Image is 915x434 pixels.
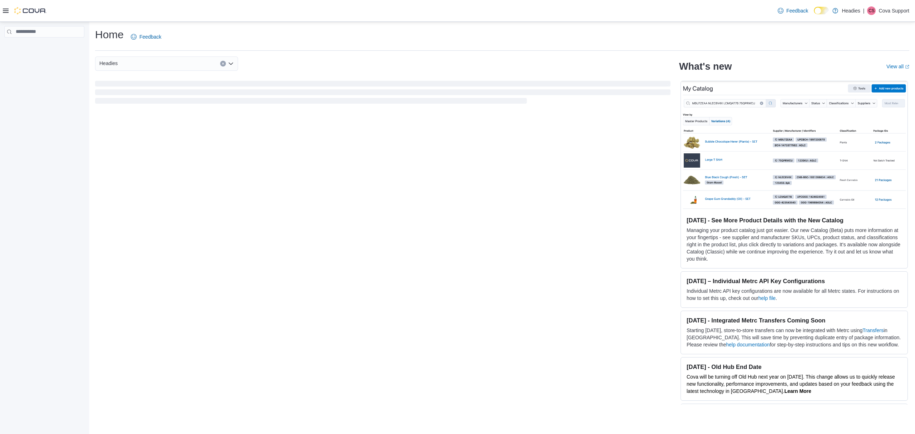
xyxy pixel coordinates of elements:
[128,30,164,44] a: Feedback
[687,317,902,324] h3: [DATE] - Integrated Metrc Transfers Coming Soon
[687,363,902,370] h3: [DATE] - Old Hub End Date
[99,59,118,68] span: Headies
[4,39,84,56] nav: Complex example
[814,7,829,14] input: Dark Mode
[862,327,884,333] a: Transfers
[784,388,811,394] a: Learn More
[786,7,808,14] span: Feedback
[863,6,865,15] p: |
[95,28,124,42] h1: Home
[879,6,909,15] p: Cova Support
[905,65,909,69] svg: External link
[687,327,902,348] p: Starting [DATE], store-to-store transfers can now be integrated with Metrc using in [GEOGRAPHIC_D...
[867,6,876,15] div: Cova Support
[139,33,161,40] span: Feedback
[726,342,770,347] a: help documentation
[679,61,732,72] h2: What's new
[14,7,46,14] img: Cova
[687,217,902,224] h3: [DATE] - See More Product Details with the New Catalog
[814,14,814,15] span: Dark Mode
[842,6,860,15] p: Headies
[758,295,776,301] a: help file
[687,227,902,262] p: Managing your product catalog just got easier. Our new Catalog (Beta) puts more information at yo...
[220,61,226,66] button: Clear input
[775,4,811,18] a: Feedback
[687,374,895,394] span: Cova will be turning off Old Hub next year on [DATE]. This change allows us to quickly release ne...
[886,64,909,69] a: View allExternal link
[687,287,902,302] p: Individual Metrc API key configurations are now available for all Metrc states. For instructions ...
[95,82,671,105] span: Loading
[228,61,234,66] button: Open list of options
[687,277,902,285] h3: [DATE] – Individual Metrc API Key Configurations
[869,6,875,15] span: CS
